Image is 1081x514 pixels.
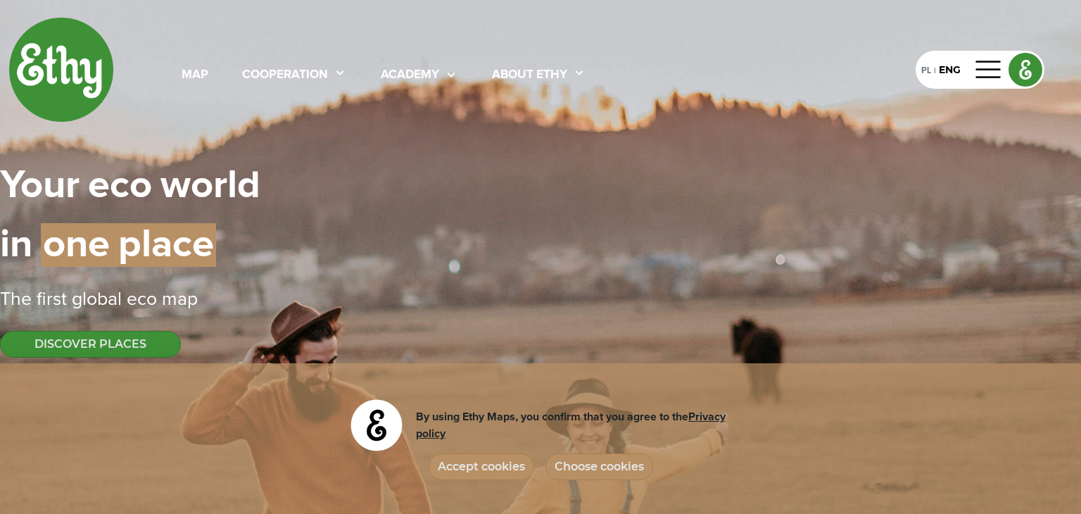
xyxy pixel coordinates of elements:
[160,166,260,206] span: world
[492,66,567,84] div: About ethy
[152,166,160,206] span: |
[8,17,114,123] img: ethy-logo
[242,66,328,84] div: cooperation
[110,223,118,267] span: |
[931,65,939,77] div: |
[545,453,653,480] button: Choose cookies
[416,411,726,439] span: By using Ethy Maps, you confirm that you agree to the
[41,223,110,267] span: one
[381,66,439,84] div: academy
[32,225,41,265] span: |
[182,66,208,84] div: map
[939,63,961,77] div: ENG
[348,397,405,453] img: logo_bw.png
[118,223,216,267] span: place
[1009,54,1042,86] img: ethy logo
[80,166,88,206] span: |
[88,166,152,206] span: eco
[921,62,931,77] div: PL
[429,453,534,480] button: Accept cookies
